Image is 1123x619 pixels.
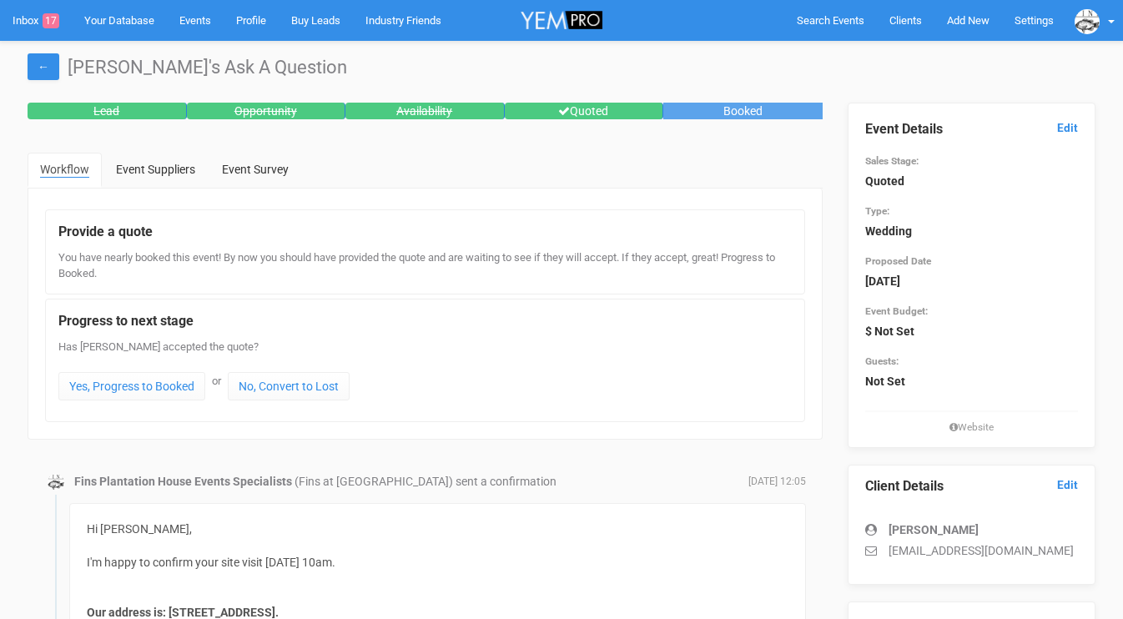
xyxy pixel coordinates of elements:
[209,153,301,186] a: Event Survey
[797,14,864,27] span: Search Events
[1075,9,1100,34] img: data
[865,420,1079,435] small: Website
[889,14,922,27] span: Clients
[1057,477,1078,493] a: Edit
[43,13,59,28] span: 17
[1057,120,1078,136] a: Edit
[865,375,905,388] strong: Not Set
[865,274,900,288] strong: [DATE]
[58,312,792,331] legend: Progress to next stage
[28,53,59,80] a: ←
[865,174,904,188] strong: Quoted
[228,372,350,400] a: No, Convert to Lost
[28,153,102,188] a: Workflow
[74,475,292,488] strong: Fins Plantation House Events Specialists
[889,523,979,536] strong: [PERSON_NAME]
[58,223,792,242] legend: Provide a quote
[865,120,1079,139] legend: Event Details
[865,205,889,217] small: Type:
[58,340,792,409] div: Has [PERSON_NAME] accepted the quote?
[103,153,208,186] a: Event Suppliers
[865,477,1079,496] legend: Client Details
[663,103,823,119] div: Booked
[865,355,899,367] small: Guests:
[865,155,919,167] small: Sales Stage:
[58,250,792,281] div: You have nearly booked this event! By now you should have provided the quote and are waiting to s...
[865,325,914,338] strong: $ Not Set
[295,475,556,488] span: (Fins at [GEOGRAPHIC_DATA]) sent a confirmation
[28,103,187,119] div: Lead
[345,103,505,119] div: Availability
[748,475,806,489] span: [DATE] 12:05
[865,305,928,317] small: Event Budget:
[208,370,225,394] div: or
[865,224,912,238] strong: Wedding
[48,474,64,491] img: data
[28,58,1095,78] h1: [PERSON_NAME]'s Ask A Question
[947,14,990,27] span: Add New
[187,103,346,119] div: Opportunity
[87,521,788,571] div: Hi [PERSON_NAME], I'm happy to confirm your site visit [DATE] 10am.
[505,103,664,119] div: Quoted
[87,606,279,619] strong: Our address is: [STREET_ADDRESS].
[865,542,1079,559] p: [EMAIL_ADDRESS][DOMAIN_NAME]
[865,255,931,267] small: Proposed Date
[58,372,205,400] a: Yes, Progress to Booked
